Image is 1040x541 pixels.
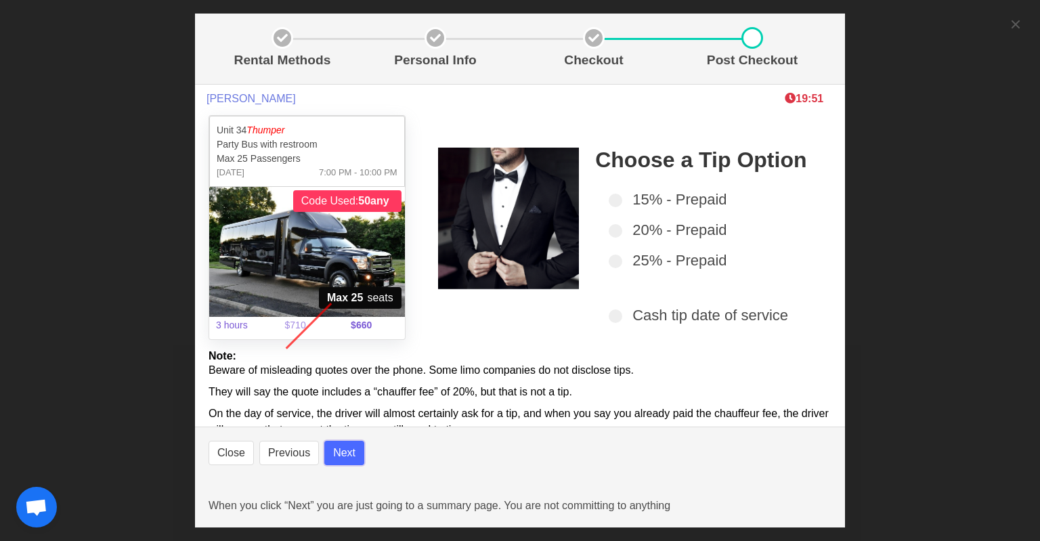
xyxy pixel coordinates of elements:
span: seats [319,287,402,309]
span: [PERSON_NAME] [207,92,296,105]
label: Cash tip date of service [609,304,815,326]
h2: Note: [209,349,831,362]
p: Party Bus with restroom [217,137,397,152]
label: 20% - Prepaid [609,219,815,241]
button: Previous [259,441,319,465]
b: 19:51 [785,93,823,104]
p: Checkout [520,51,668,70]
p: Unit 34 [217,123,397,137]
p: Max 25 Passengers [217,152,397,166]
p: When you click “Next” you are just going to a summary page. You are not committing to anything [209,498,831,514]
strong: Max 25 [327,290,363,306]
span: The clock is ticking ⁠— this timer shows how long we'll hold this limo during checkout. If time r... [785,93,823,104]
label: 25% - Prepaid [609,249,815,272]
span: 7:00 PM - 10:00 PM [319,166,397,179]
span: $710 [277,310,341,341]
em: Thumper [246,125,284,135]
span: 3 hours [208,310,272,341]
a: Open chat [16,487,57,527]
p: Post Checkout [678,51,826,70]
button: Next [324,441,364,465]
h2: Choose a Tip Option [595,148,815,172]
button: Close [209,441,254,465]
span: Code Used: [293,190,402,212]
p: Beware of misleading quotes over the phone. Some limo companies do not disclose tips. [209,362,831,378]
p: Personal Info [362,51,509,70]
p: On the day of service, the driver will almost certainly ask for a tip, and when you say you alrea... [209,406,831,438]
label: 15% - Prepaid [609,188,815,211]
strong: 50any [358,193,389,209]
span: [DATE] [217,166,244,179]
img: 34%2001.jpg [209,187,405,317]
p: Rental Methods [214,51,351,70]
img: sidebar-img1.png [438,148,580,289]
p: They will say the quote includes a “chauffer fee” of 20%, but that is not a tip. [209,384,831,400]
